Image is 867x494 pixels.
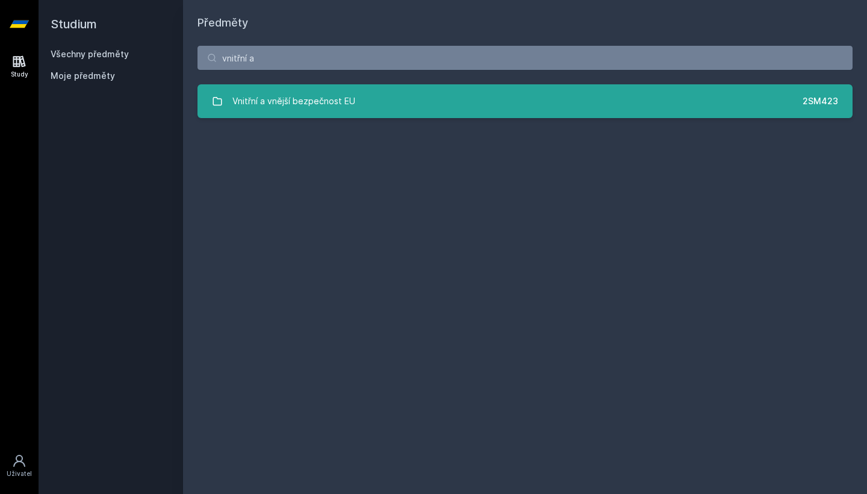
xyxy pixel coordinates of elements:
div: 2SM423 [803,95,838,107]
a: Study [2,48,36,85]
div: Study [11,70,28,79]
a: Uživatel [2,448,36,484]
div: Uživatel [7,469,32,478]
input: Název nebo ident předmětu… [197,46,853,70]
h1: Předměty [197,14,853,31]
a: Vnitřní a vnější bezpečnost EU 2SM423 [197,84,853,118]
span: Moje předměty [51,70,115,82]
div: Vnitřní a vnější bezpečnost EU [232,89,355,113]
a: Všechny předměty [51,49,129,59]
